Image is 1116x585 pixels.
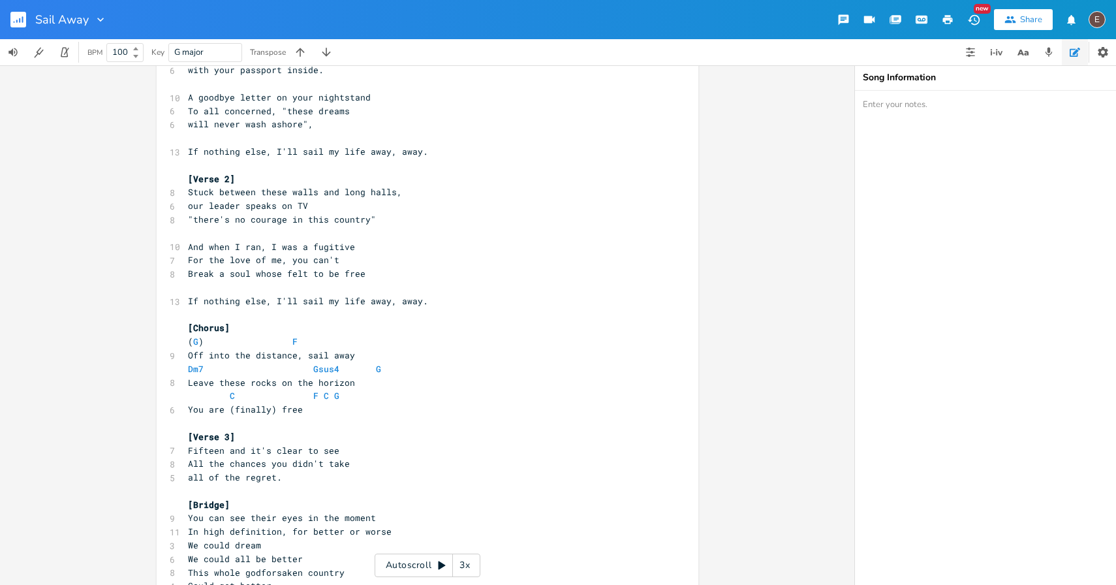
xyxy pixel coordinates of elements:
[193,336,198,347] span: G
[87,49,102,56] div: BPM
[188,499,230,511] span: [Bridge]
[188,322,230,334] span: [Chorus]
[863,73,1108,82] div: Song Information
[453,554,476,577] div: 3x
[1020,14,1042,25] div: Share
[375,554,480,577] div: Autoscroll
[188,91,371,103] span: A goodbye letter on your nightstand
[188,458,350,469] span: All the chances you didn't take
[188,268,365,279] span: Break a soul whose felt to be free
[188,553,303,565] span: We could all be better
[313,363,339,375] span: Gsus4
[1089,11,1106,28] div: edward
[188,186,402,198] span: Stuck between these walls and long halls,
[188,363,204,375] span: Dm7
[188,295,428,307] span: If nothing else, I'll sail my life away, away.
[188,241,355,253] span: And when I ran, I was a fugitive
[188,254,339,266] span: For the love of me, you can't
[994,9,1053,30] button: Share
[292,336,298,347] span: F
[188,445,339,456] span: Fifteen and it's clear to see
[151,48,164,56] div: Key
[188,64,324,76] span: with your passport inside.
[188,403,303,415] span: You are (finally) free
[974,4,991,14] div: New
[334,390,339,402] span: G
[188,349,355,361] span: Off into the distance, sail away
[188,213,376,225] span: "there's no courage in this country"
[188,526,392,537] span: In high definition, for better or worse
[188,336,298,347] span: ( )
[250,48,286,56] div: Transpose
[188,118,313,130] span: will never wash ashore",
[324,390,329,402] span: C
[35,14,89,25] span: Sail Away
[188,377,355,388] span: Leave these rocks on the horizon
[188,146,428,157] span: If nothing else, I'll sail my life away, away.
[188,512,376,524] span: You can see their eyes in the moment
[1089,5,1106,35] button: E
[188,173,235,185] span: [Verse 2]
[188,539,261,551] span: We could dream
[188,200,308,212] span: our leader speaks on TV
[376,363,381,375] span: G
[188,471,282,483] span: all of the regret.
[188,431,235,443] span: [Verse 3]
[188,567,345,578] span: This whole godforsaken country
[174,46,204,58] span: G major
[313,390,318,402] span: F
[188,105,350,117] span: To all concerned, "these dreams
[230,390,235,402] span: C
[961,8,987,31] button: New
